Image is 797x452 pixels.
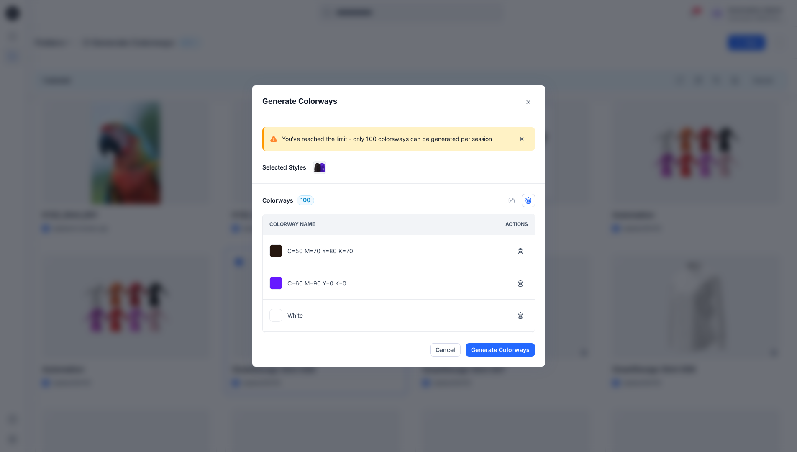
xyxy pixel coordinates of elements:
button: Close [522,95,535,109]
span: 100 [300,195,310,205]
p: Actions [505,220,528,229]
p: Selected Styles [262,163,306,172]
button: Generate Colorways [466,343,535,357]
img: SmartDesign Shirt 008 [313,161,326,174]
button: Cancel [430,343,461,357]
h6: Colorways [262,195,293,205]
p: You've reached the limit - only 100 colorsways can be generated per session [282,134,492,144]
p: C=50 M=70 Y=80 K=70 [287,247,353,255]
p: White [287,311,303,320]
p: C=60 M=90 Y=0 K=0 [287,279,346,288]
header: Generate Colorways [252,85,545,117]
p: Colorway name [269,220,315,229]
